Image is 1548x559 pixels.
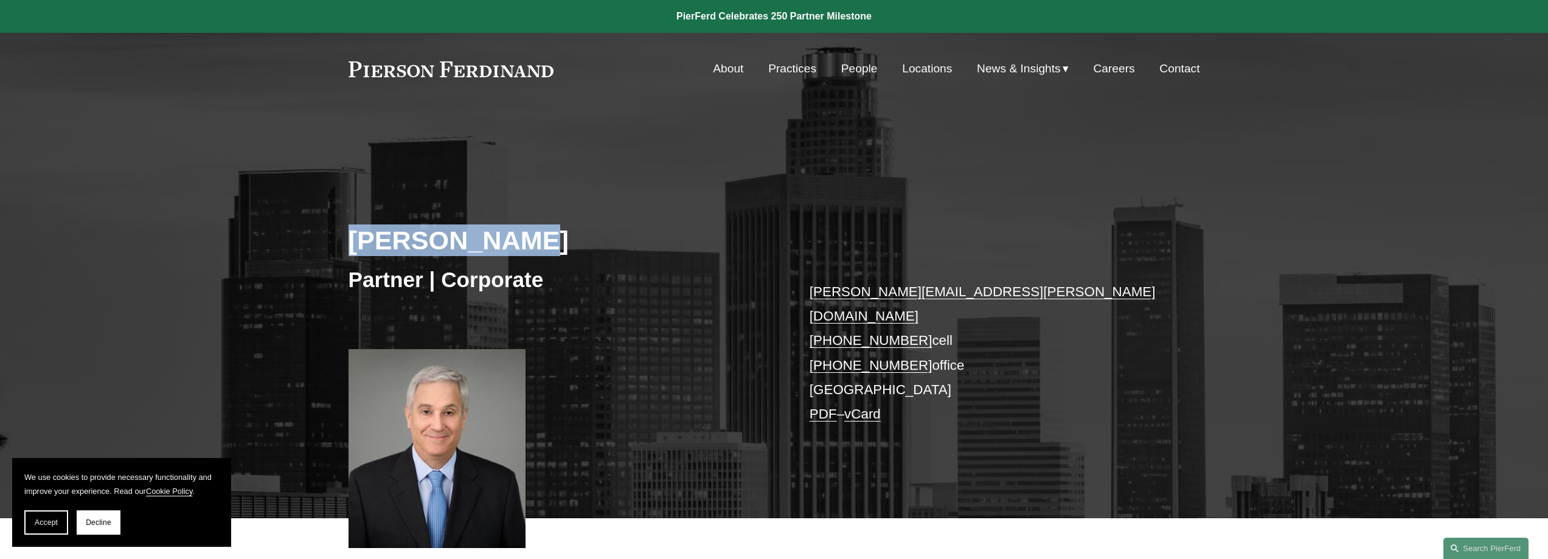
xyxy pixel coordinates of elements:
button: Decline [77,510,120,535]
span: Accept [35,518,58,527]
a: [PERSON_NAME][EMAIL_ADDRESS][PERSON_NAME][DOMAIN_NAME] [810,284,1156,324]
a: People [841,57,878,80]
a: [PHONE_NUMBER] [810,333,932,348]
p: cell office [GEOGRAPHIC_DATA] – [810,280,1164,427]
span: News & Insights [977,58,1061,80]
a: PDF [810,406,837,422]
a: vCard [844,406,881,422]
a: [PHONE_NUMBER] [810,358,932,373]
a: Locations [902,57,952,80]
a: About [713,57,743,80]
p: We use cookies to provide necessary functionality and improve your experience. Read our . [24,470,219,498]
button: Accept [24,510,68,535]
a: folder dropdown [977,57,1069,80]
a: Practices [768,57,816,80]
h3: Partner | Corporate [349,266,774,293]
span: Decline [86,518,111,527]
a: Careers [1093,57,1134,80]
a: Search this site [1443,538,1529,559]
a: Contact [1159,57,1199,80]
a: Cookie Policy [146,487,193,496]
h2: [PERSON_NAME] [349,224,774,256]
section: Cookie banner [12,458,231,547]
